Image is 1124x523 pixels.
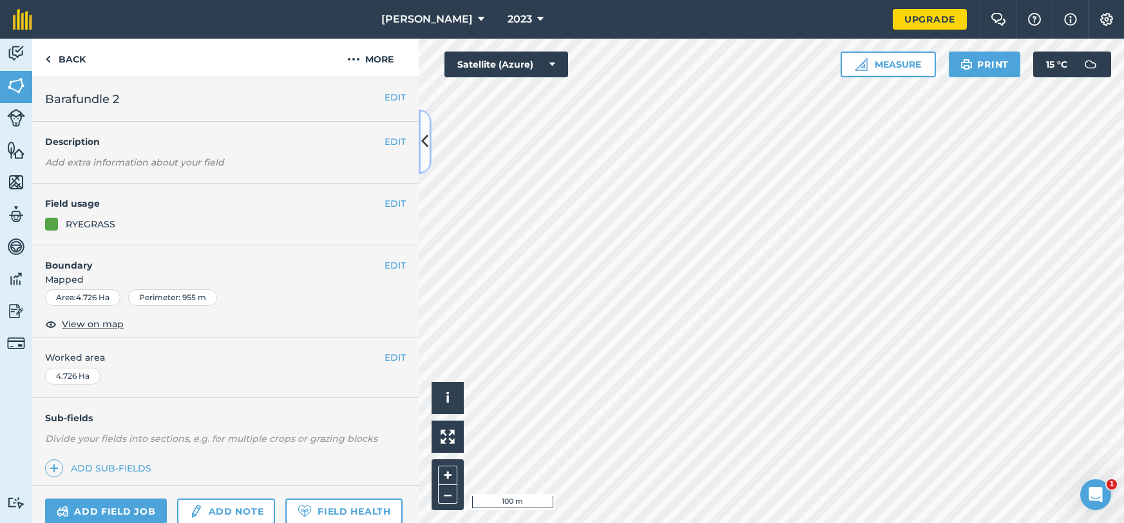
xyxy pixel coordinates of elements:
span: 2023 [508,12,532,27]
img: svg+xml;base64,PD94bWwgdmVyc2lvbj0iMS4wIiBlbmNvZGluZz0idXRmLTgiPz4KPCEtLSBHZW5lcmF0b3I6IEFkb2JlIE... [7,269,25,289]
div: RYEGRASS [66,217,115,231]
iframe: Intercom live chat [1080,479,1111,510]
button: i [432,382,464,414]
img: Two speech bubbles overlapping with the left bubble in the forefront [991,13,1006,26]
img: svg+xml;base64,PHN2ZyB4bWxucz0iaHR0cDovL3d3dy53My5vcmcvMjAwMC9zdmciIHdpZHRoPSI1NiIgaGVpZ2h0PSI2MC... [7,76,25,95]
img: svg+xml;base64,PD94bWwgdmVyc2lvbj0iMS4wIiBlbmNvZGluZz0idXRmLTgiPz4KPCEtLSBHZW5lcmF0b3I6IEFkb2JlIE... [7,205,25,224]
img: svg+xml;base64,PD94bWwgdmVyc2lvbj0iMS4wIiBlbmNvZGluZz0idXRmLTgiPz4KPCEtLSBHZW5lcmF0b3I6IEFkb2JlIE... [7,44,25,63]
a: Back [32,39,99,77]
span: 1 [1107,479,1117,490]
img: svg+xml;base64,PHN2ZyB4bWxucz0iaHR0cDovL3d3dy53My5vcmcvMjAwMC9zdmciIHdpZHRoPSIxOCIgaGVpZ2h0PSIyNC... [45,316,57,332]
div: 4.726 Ha [45,368,100,385]
button: EDIT [385,258,406,272]
button: View on map [45,316,124,332]
img: svg+xml;base64,PD94bWwgdmVyc2lvbj0iMS4wIiBlbmNvZGluZz0idXRmLTgiPz4KPCEtLSBHZW5lcmF0b3I6IEFkb2JlIE... [57,504,69,519]
span: Barafundle 2 [45,90,119,108]
img: A cog icon [1099,13,1114,26]
div: Area : 4.726 Ha [45,289,120,306]
img: svg+xml;base64,PD94bWwgdmVyc2lvbj0iMS4wIiBlbmNvZGluZz0idXRmLTgiPz4KPCEtLSBHZW5lcmF0b3I6IEFkb2JlIE... [189,504,203,519]
img: svg+xml;base64,PD94bWwgdmVyc2lvbj0iMS4wIiBlbmNvZGluZz0idXRmLTgiPz4KPCEtLSBHZW5lcmF0b3I6IEFkb2JlIE... [7,497,25,509]
span: Mapped [32,272,419,287]
button: Print [949,52,1021,77]
span: Worked area [45,350,406,365]
button: Satellite (Azure) [444,52,568,77]
span: [PERSON_NAME] [381,12,473,27]
h4: Field usage [45,196,385,211]
img: svg+xml;base64,PHN2ZyB4bWxucz0iaHR0cDovL3d3dy53My5vcmcvMjAwMC9zdmciIHdpZHRoPSIxNyIgaGVpZ2h0PSIxNy... [1064,12,1077,27]
img: svg+xml;base64,PD94bWwgdmVyc2lvbj0iMS4wIiBlbmNvZGluZz0idXRmLTgiPz4KPCEtLSBHZW5lcmF0b3I6IEFkb2JlIE... [1078,52,1103,77]
button: More [322,39,419,77]
img: svg+xml;base64,PHN2ZyB4bWxucz0iaHR0cDovL3d3dy53My5vcmcvMjAwMC9zdmciIHdpZHRoPSI5IiBoZWlnaHQ9IjI0Ii... [45,52,51,67]
h4: Description [45,135,406,149]
button: + [438,466,457,485]
span: 15 ° C [1046,52,1067,77]
img: svg+xml;base64,PHN2ZyB4bWxucz0iaHR0cDovL3d3dy53My5vcmcvMjAwMC9zdmciIHdpZHRoPSIyMCIgaGVpZ2h0PSIyNC... [347,52,360,67]
h4: Boundary [32,245,385,272]
a: Add sub-fields [45,459,157,477]
img: svg+xml;base64,PD94bWwgdmVyc2lvbj0iMS4wIiBlbmNvZGluZz0idXRmLTgiPz4KPCEtLSBHZW5lcmF0b3I6IEFkb2JlIE... [7,301,25,321]
em: Divide your fields into sections, e.g. for multiple crops or grazing blocks [45,433,377,444]
button: Measure [841,52,936,77]
img: svg+xml;base64,PD94bWwgdmVyc2lvbj0iMS4wIiBlbmNvZGluZz0idXRmLTgiPz4KPCEtLSBHZW5lcmF0b3I6IEFkb2JlIE... [7,109,25,127]
img: svg+xml;base64,PHN2ZyB4bWxucz0iaHR0cDovL3d3dy53My5vcmcvMjAwMC9zdmciIHdpZHRoPSI1NiIgaGVpZ2h0PSI2MC... [7,173,25,192]
button: EDIT [385,135,406,149]
img: fieldmargin Logo [13,9,32,30]
button: EDIT [385,350,406,365]
img: Four arrows, one pointing top left, one top right, one bottom right and the last bottom left [441,430,455,444]
button: EDIT [385,90,406,104]
img: A question mark icon [1027,13,1042,26]
img: Ruler icon [855,58,868,71]
img: svg+xml;base64,PHN2ZyB4bWxucz0iaHR0cDovL3d3dy53My5vcmcvMjAwMC9zdmciIHdpZHRoPSIxNCIgaGVpZ2h0PSIyNC... [50,461,59,476]
a: Upgrade [893,9,967,30]
img: svg+xml;base64,PHN2ZyB4bWxucz0iaHR0cDovL3d3dy53My5vcmcvMjAwMC9zdmciIHdpZHRoPSI1NiIgaGVpZ2h0PSI2MC... [7,140,25,160]
button: 15 °C [1033,52,1111,77]
img: svg+xml;base64,PHN2ZyB4bWxucz0iaHR0cDovL3d3dy53My5vcmcvMjAwMC9zdmciIHdpZHRoPSIxOSIgaGVpZ2h0PSIyNC... [960,57,973,72]
span: View on map [62,317,124,331]
span: i [446,390,450,406]
h4: Sub-fields [32,411,419,425]
img: svg+xml;base64,PD94bWwgdmVyc2lvbj0iMS4wIiBlbmNvZGluZz0idXRmLTgiPz4KPCEtLSBHZW5lcmF0b3I6IEFkb2JlIE... [7,334,25,352]
img: svg+xml;base64,PD94bWwgdmVyc2lvbj0iMS4wIiBlbmNvZGluZz0idXRmLTgiPz4KPCEtLSBHZW5lcmF0b3I6IEFkb2JlIE... [7,237,25,256]
button: – [438,485,457,504]
button: EDIT [385,196,406,211]
div: Perimeter : 955 m [128,289,217,306]
em: Add extra information about your field [45,157,224,168]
